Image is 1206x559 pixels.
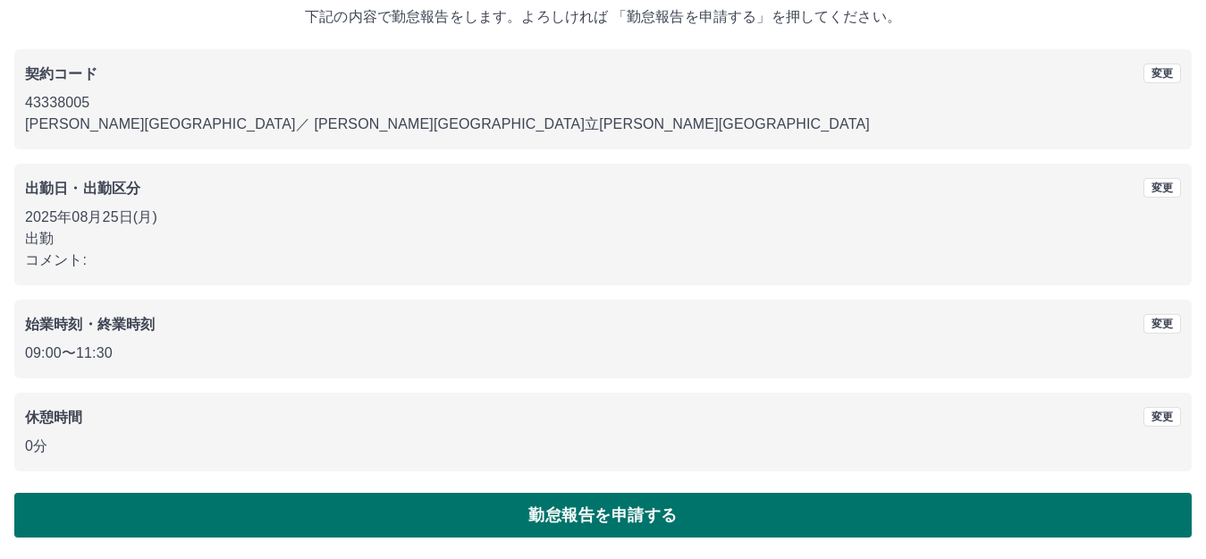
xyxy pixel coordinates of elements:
button: 変更 [1143,64,1181,83]
p: 09:00 〜 11:30 [25,343,1181,364]
p: 出勤 [25,228,1181,250]
b: 出勤日・出勤区分 [25,181,140,196]
button: 変更 [1143,407,1181,427]
b: 休憩時間 [25,410,83,425]
button: 変更 [1143,178,1181,198]
p: コメント: [25,250,1181,271]
p: 下記の内容で勤怠報告をします。よろしければ 「勤怠報告を申請する」を押してください。 [14,6,1192,28]
button: 勤怠報告を申請する [14,493,1192,538]
p: 0分 [25,436,1181,457]
button: 変更 [1143,314,1181,334]
p: 2025年08月25日(月) [25,207,1181,228]
b: 契約コード [25,66,97,81]
p: [PERSON_NAME][GEOGRAPHIC_DATA] ／ [PERSON_NAME][GEOGRAPHIC_DATA]立[PERSON_NAME][GEOGRAPHIC_DATA] [25,114,1181,135]
p: 43338005 [25,92,1181,114]
b: 始業時刻・終業時刻 [25,317,155,332]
